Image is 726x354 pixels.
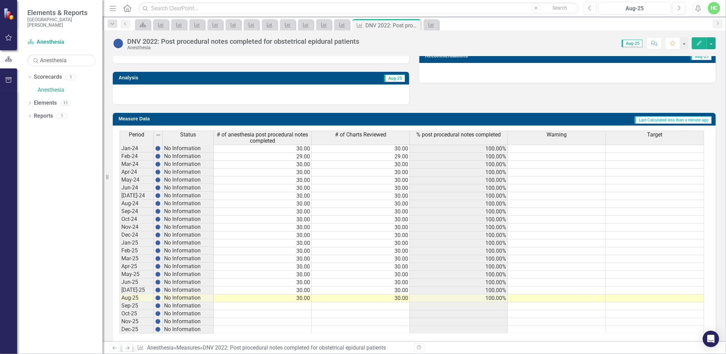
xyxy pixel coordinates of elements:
[120,223,154,231] td: Nov-24
[410,294,508,302] td: 100.00%
[163,263,214,271] td: No Information
[155,311,161,316] img: BgCOk07PiH71IgAAAABJRU5ErkJggg==
[312,232,410,239] td: 30.00
[27,38,96,46] a: Anesthesia
[214,294,312,302] td: 30.00
[120,302,154,310] td: Sep-25
[163,208,214,215] td: No Information
[622,40,643,47] span: Aug-25
[312,287,410,294] td: 30.00
[120,286,154,294] td: [DATE]-25
[163,294,214,302] td: No Information
[120,247,154,255] td: Feb-25
[410,208,508,216] td: 100.00%
[155,319,161,324] img: BgCOk07PiH71IgAAAABJRU5ErkJggg==
[410,176,508,184] td: 100.00%
[703,331,719,347] div: Open Intercom Messenger
[635,116,712,124] span: Last Calculated less than a minute ago
[410,263,508,271] td: 100.00%
[410,224,508,232] td: 100.00%
[417,132,501,138] span: % post procedural notes completed
[163,271,214,278] td: No Information
[155,154,161,159] img: BgCOk07PiH71IgAAAABJRU5ErkJggg==
[155,327,161,332] img: BgCOk07PiH71IgAAAABJRU5ErkJggg==
[214,169,312,176] td: 30.00
[214,200,312,208] td: 30.00
[410,161,508,169] td: 100.00%
[214,176,312,184] td: 30.00
[410,239,508,247] td: 100.00%
[120,208,154,215] td: Sep-24
[312,208,410,216] td: 30.00
[552,5,567,11] span: Search
[155,272,161,277] img: BgCOk07PiH71IgAAAABJRU5ErkJggg==
[214,271,312,279] td: 30.00
[155,201,161,206] img: BgCOk07PiH71IgAAAABJRU5ErkJggg==
[214,287,312,294] td: 30.00
[215,132,310,144] span: # of anesthesia post procedural notes completed
[120,192,154,200] td: [DATE]-24
[708,2,720,14] button: HC
[410,153,508,161] td: 100.00%
[214,232,312,239] td: 30.00
[113,38,124,49] img: No Information
[27,9,96,17] span: Elements & Reports
[214,255,312,263] td: 30.00
[163,239,214,247] td: No Information
[163,223,214,231] td: No Information
[155,193,161,198] img: BgCOk07PiH71IgAAAABJRU5ErkJggg==
[599,2,671,14] button: Aug-25
[410,169,508,176] td: 100.00%
[163,153,214,160] td: No Information
[155,232,161,238] img: BgCOk07PiH71IgAAAABJRU5ErkJggg==
[410,287,508,294] td: 100.00%
[156,132,161,138] img: 8DAGhfEEPCf229AAAAAElFTkSuQmCC
[34,73,62,81] a: Scorecards
[214,279,312,287] td: 30.00
[120,200,154,208] td: Aug-24
[312,153,410,161] td: 29.00
[155,161,161,167] img: BgCOk07PiH71IgAAAABJRU5ErkJggg==
[163,200,214,208] td: No Information
[147,344,174,351] a: Anesthesia
[120,184,154,192] td: Jun-24
[203,344,386,351] div: DNV 2022: Post procedural notes completed for obstetrical epidural patients
[312,271,410,279] td: 30.00
[312,184,410,192] td: 30.00
[27,54,96,66] input: Search Below...
[38,86,103,94] a: Anesthesia
[180,132,196,138] span: Status
[56,113,67,119] div: 1
[163,286,214,294] td: No Information
[163,231,214,239] td: No Information
[425,53,616,58] h3: Recommendations
[214,239,312,247] td: 30.00
[410,192,508,200] td: 100.00%
[312,239,410,247] td: 30.00
[384,75,405,82] span: Aug-25
[365,21,419,30] div: DNV 2022: Post procedural notes completed for obstetrical epidural patients
[120,294,154,302] td: Aug-25
[120,231,154,239] td: Dec-24
[410,255,508,263] td: 100.00%
[335,132,386,138] span: # of Charts Reviewed
[34,112,53,120] a: Reports
[410,184,508,192] td: 100.00%
[163,278,214,286] td: No Information
[647,132,663,138] span: Target
[27,17,96,28] small: [GEOGRAPHIC_DATA][PERSON_NAME]
[120,239,154,247] td: Jan-25
[312,247,410,255] td: 30.00
[155,240,161,246] img: BgCOk07PiH71IgAAAABJRU5ErkJggg==
[3,8,15,20] img: ClearPoint Strategy
[155,209,161,214] img: BgCOk07PiH71IgAAAABJRU5ErkJggg==
[163,302,214,310] td: No Information
[312,216,410,224] td: 30.00
[214,263,312,271] td: 30.00
[120,144,154,153] td: Jan-24
[155,295,161,301] img: BgCOk07PiH71IgAAAABJRU5ErkJggg==
[312,176,410,184] td: 30.00
[155,287,161,293] img: BgCOk07PiH71IgAAAABJRU5ErkJggg==
[120,255,154,263] td: Mar-25
[120,318,154,326] td: Nov-25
